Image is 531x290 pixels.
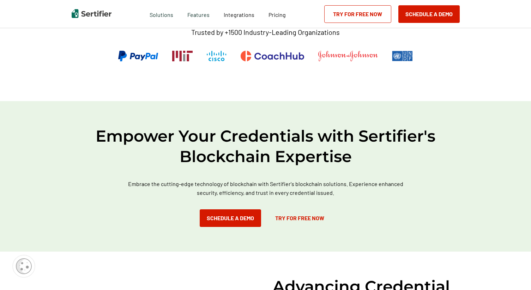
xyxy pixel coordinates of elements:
[200,209,261,227] button: Schedule a Demo
[268,209,331,227] a: Try for Free Now
[16,258,32,274] img: Cookie Popup Icon
[224,11,254,18] span: Integrations
[241,51,304,61] img: CoachHub
[224,10,254,18] a: Integrations
[268,11,286,18] span: Pricing
[150,10,173,18] span: Solutions
[117,179,414,197] p: Embrace the cutting-edge technology of blockchain with Sertifier's blockchain solutions. Experien...
[187,10,210,18] span: Features
[54,126,477,167] h2: Empower Your Credentials with Sertifier's Blockchain Expertise
[268,10,286,18] a: Pricing
[72,9,111,18] img: Sertifier | Digital Credentialing Platform
[207,51,227,61] img: Cisco
[118,51,158,61] img: PayPal
[392,51,413,61] img: UNDP
[318,51,378,61] img: Johnson & Johnson
[172,51,193,61] img: Massachusetts Institute of Technology
[398,5,460,23] button: Schedule a Demo
[496,256,531,290] iframe: Chat Widget
[191,28,340,37] p: Trusted by +1500 Industry-Leading Organizations
[324,5,391,23] a: Try for Free Now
